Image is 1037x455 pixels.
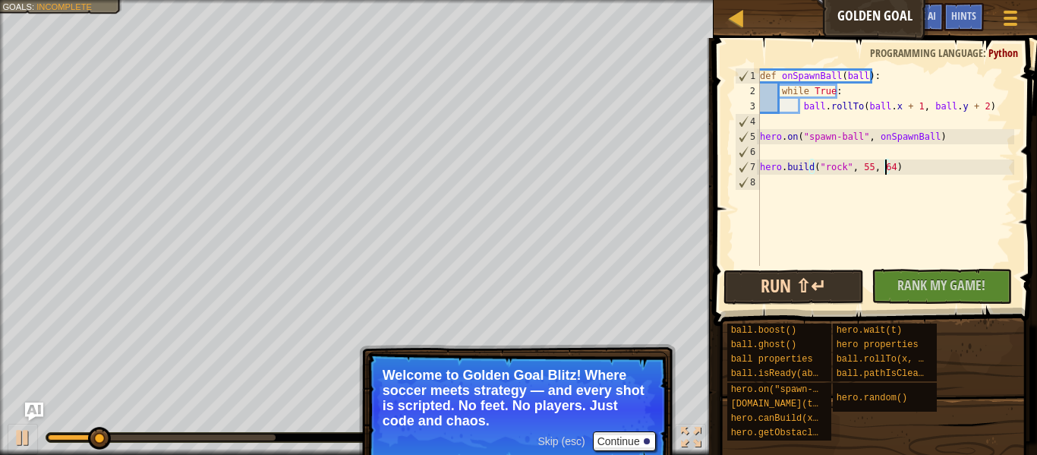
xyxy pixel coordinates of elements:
span: : [983,46,988,60]
div: 3 [735,99,760,114]
span: hero.canBuild(x, y) [731,413,835,424]
span: hero.wait(t) [837,325,902,336]
span: ball.rollTo(x, y) [837,354,929,365]
span: Goals [2,2,32,11]
button: Ctrl + P: Play [8,424,38,455]
button: Rank My Game! [872,269,1012,304]
span: Python [988,46,1018,60]
span: hero.random() [837,393,908,403]
span: hero.on("spawn-ball", f) [731,384,862,395]
div: 8 [736,175,760,190]
span: hero.getObstacleAt(x, y) [731,428,862,438]
span: Incomplete [36,2,92,11]
div: 6 [736,144,760,160]
span: : [32,2,36,11]
button: Ask AI [25,403,43,421]
button: Run ⇧↵ [723,270,864,305]
div: 2 [735,84,760,99]
span: Programming language [870,46,983,60]
span: ball.pathIsClear(x, y) [837,368,957,379]
span: [DOMAIN_NAME](type, x, y) [731,399,868,409]
span: Rank My Game! [897,276,985,295]
span: Skip (esc) [537,435,585,447]
button: Toggle fullscreen [676,424,706,455]
span: ball properties [731,354,813,365]
span: Hints [951,8,976,23]
div: 1 [736,68,760,84]
button: Continue [593,431,656,451]
div: 7 [736,160,760,175]
span: hero properties [837,340,919,350]
button: Ask AI [903,3,944,31]
button: Show game menu [991,3,1029,39]
span: ball.isReady(ability) [731,368,846,379]
div: 4 [736,114,760,129]
span: ball.ghost() [731,340,796,350]
div: 5 [736,129,760,144]
span: ball.boost() [731,325,796,336]
span: Ask AI [910,8,936,23]
p: Welcome to Golden Goal Blitz! Where soccer meets strategy — and every shot is scripted. No feet. ... [383,368,652,428]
